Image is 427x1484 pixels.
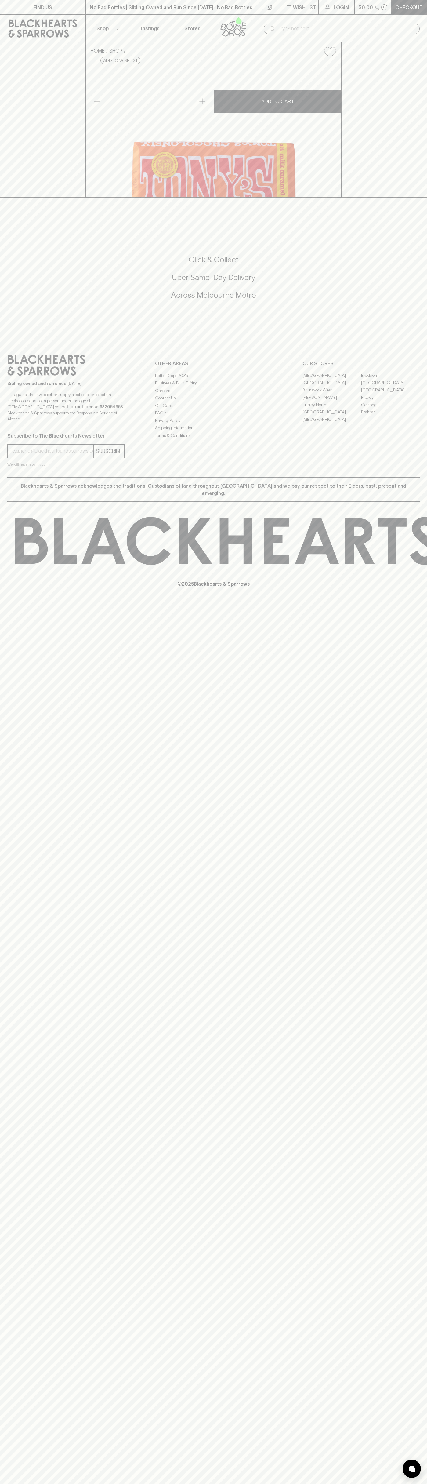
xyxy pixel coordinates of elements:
a: Careers [155,387,272,394]
a: [GEOGRAPHIC_DATA] [302,416,361,423]
p: Stores [184,25,200,32]
a: [PERSON_NAME] [302,394,361,401]
p: Wishlist [293,4,316,11]
a: [GEOGRAPHIC_DATA] [361,379,420,387]
a: Contact Us [155,395,272,402]
input: e.g. jane@blackheartsandsparrows.com.au [12,446,93,456]
p: Subscribe to The Blackhearts Newsletter [7,432,125,439]
a: Prahran [361,409,420,416]
a: Terms & Conditions [155,432,272,439]
a: Braddon [361,372,420,379]
p: ADD TO CART [261,98,294,105]
a: [GEOGRAPHIC_DATA] [302,372,361,379]
a: Tastings [128,15,171,42]
div: Call to action block [7,230,420,333]
p: OTHER AREAS [155,360,272,367]
a: [GEOGRAPHIC_DATA] [302,379,361,387]
img: 79458.png [86,63,341,197]
a: Shipping Information [155,424,272,432]
p: We will never spam you [7,461,125,467]
p: SUBSCRIBE [96,447,122,455]
a: Gift Cards [155,402,272,409]
button: ADD TO CART [214,90,341,113]
p: Tastings [140,25,159,32]
strong: Liquor License #32064953 [67,404,123,409]
p: Blackhearts & Sparrows acknowledges the traditional Custodians of land throughout [GEOGRAPHIC_DAT... [12,482,415,497]
p: FIND US [33,4,52,11]
h5: Across Melbourne Metro [7,290,420,300]
a: Brunswick West [302,387,361,394]
a: [GEOGRAPHIC_DATA] [361,387,420,394]
p: 0 [383,5,385,9]
p: Sibling owned and run since [DATE] [7,380,125,387]
a: Stores [171,15,214,42]
img: bubble-icon [409,1466,415,1472]
a: Bottle Drop FAQ's [155,372,272,379]
a: Fitzroy North [302,401,361,409]
a: HOME [91,48,105,53]
p: Shop [96,25,109,32]
p: It is against the law to sell or supply alcohol to, or to obtain alcohol on behalf of a person un... [7,391,125,422]
a: SHOP [109,48,122,53]
button: Add to wishlist [322,45,338,60]
p: $0.00 [358,4,373,11]
button: Add to wishlist [100,57,140,64]
h5: Click & Collect [7,255,420,265]
input: Try "Pinot noir" [278,24,415,34]
p: OUR STORES [302,360,420,367]
button: Shop [86,15,128,42]
h5: Uber Same-Day Delivery [7,272,420,282]
a: FAQ's [155,409,272,417]
p: Checkout [395,4,423,11]
a: Geelong [361,401,420,409]
a: Privacy Policy [155,417,272,424]
p: Login [334,4,349,11]
a: Business & Bulk Gifting [155,380,272,387]
a: Fitzroy [361,394,420,401]
a: [GEOGRAPHIC_DATA] [302,409,361,416]
button: SUBSCRIBE [94,445,124,458]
